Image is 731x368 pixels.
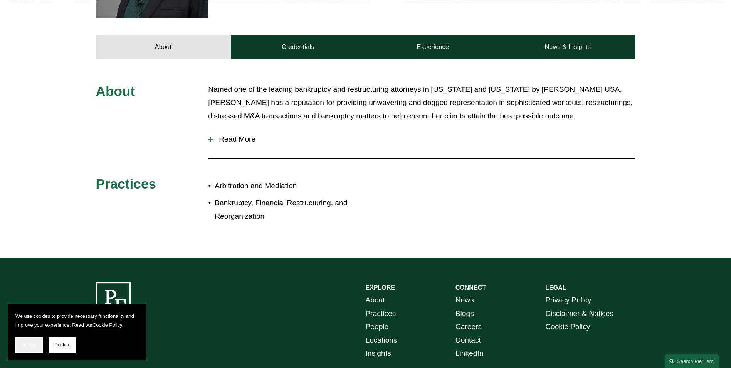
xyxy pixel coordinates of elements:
[49,337,76,353] button: Decline
[215,179,365,193] p: Arbitration and Mediation
[213,135,635,143] span: Read More
[366,320,389,334] a: People
[455,347,484,360] a: LinkedIn
[15,337,43,353] button: Accept
[15,312,139,329] p: We use cookies to provide necessary functionality and improve your experience. Read our .
[500,35,635,59] a: News & Insights
[455,294,474,307] a: News
[545,284,566,291] strong: LEGAL
[455,284,486,291] strong: CONNECT
[545,307,613,321] a: Disclaimer & Notices
[54,342,71,348] span: Decline
[366,307,396,321] a: Practices
[96,84,135,99] span: About
[366,347,391,360] a: Insights
[665,354,719,368] a: Search this site
[92,322,122,328] a: Cookie Policy
[455,334,481,347] a: Contact
[8,304,146,360] section: Cookie banner
[366,294,385,307] a: About
[96,35,231,59] a: About
[366,284,395,291] strong: EXPLORE
[22,342,37,348] span: Accept
[231,35,366,59] a: Credentials
[208,129,635,149] button: Read More
[366,334,397,347] a: Locations
[455,307,474,321] a: Blogs
[208,83,635,123] p: Named one of the leading bankruptcy and restructuring attorneys in [US_STATE] and [US_STATE] by [...
[545,320,590,334] a: Cookie Policy
[545,294,591,307] a: Privacy Policy
[96,176,156,191] span: Practices
[455,320,482,334] a: Careers
[215,196,365,223] p: Bankruptcy, Financial Restructuring, and Reorganization
[366,35,501,59] a: Experience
